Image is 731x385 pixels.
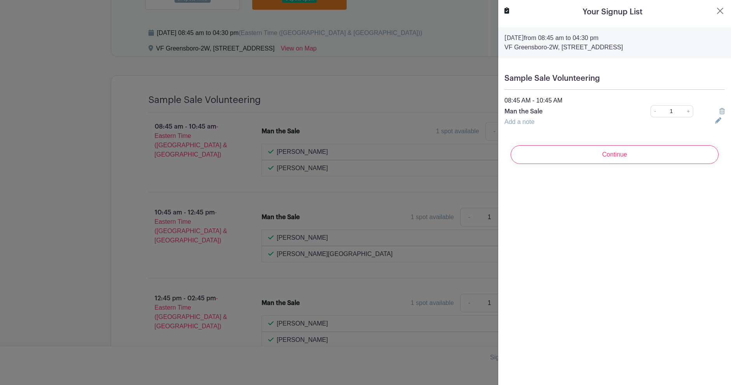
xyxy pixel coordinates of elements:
[511,145,719,164] input: Continue
[504,107,629,116] p: Man the Sale
[684,105,693,117] a: +
[504,74,725,83] h5: Sample Sale Volunteering
[504,43,725,52] p: VF Greensboro-2W, [STREET_ADDRESS]
[500,96,729,105] div: 08:45 AM - 10:45 AM
[583,6,642,18] h5: Your Signup List
[715,6,725,16] button: Close
[504,35,524,41] strong: [DATE]
[651,105,659,117] a: -
[504,33,725,43] p: from 08:45 am to 04:30 pm
[504,118,534,125] a: Add a note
